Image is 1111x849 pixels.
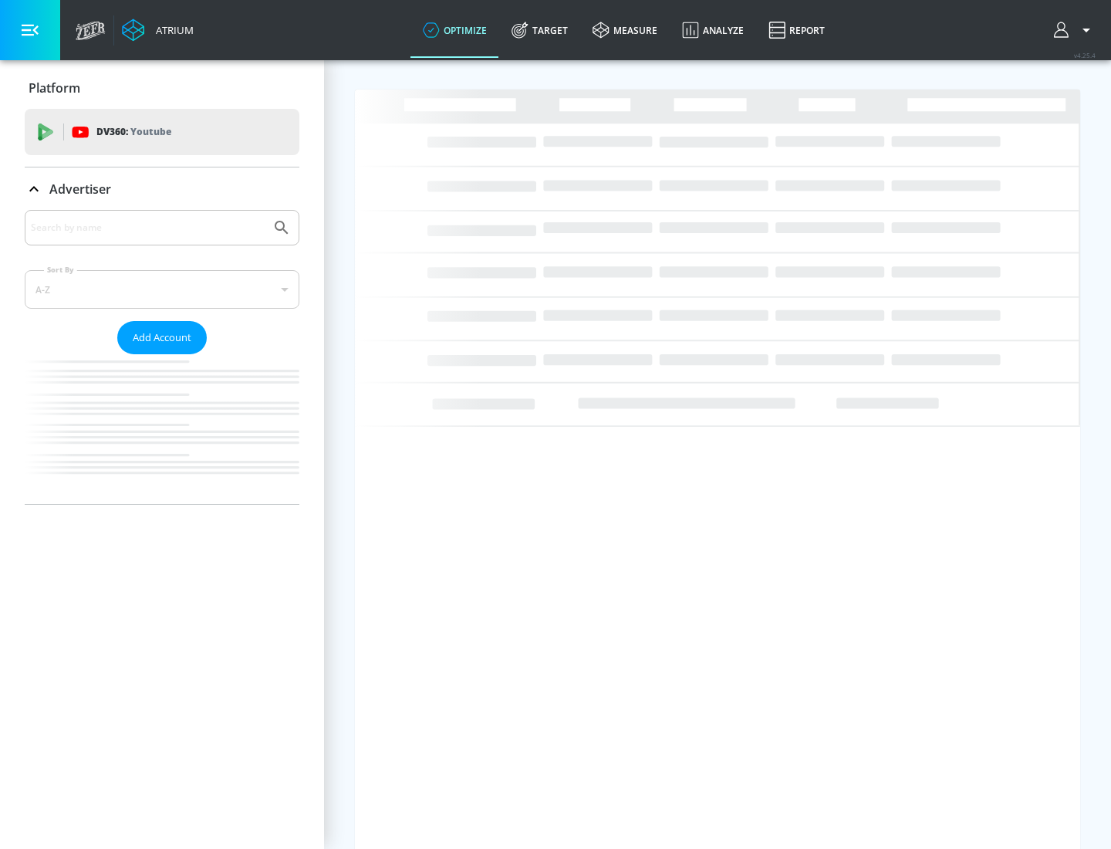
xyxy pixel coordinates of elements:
a: Atrium [122,19,194,42]
span: Add Account [133,329,191,347]
a: Report [756,2,837,58]
p: Youtube [130,123,171,140]
a: Analyze [670,2,756,58]
span: v 4.25.4 [1074,51,1096,59]
div: Platform [25,66,299,110]
label: Sort By [44,265,77,275]
a: optimize [410,2,499,58]
div: DV360: Youtube [25,109,299,155]
input: Search by name [31,218,265,238]
a: measure [580,2,670,58]
a: Target [499,2,580,58]
div: Advertiser [25,210,299,504]
nav: list of Advertiser [25,354,299,504]
div: Atrium [150,23,194,37]
p: Advertiser [49,181,111,198]
p: Platform [29,79,80,96]
button: Add Account [117,321,207,354]
p: DV360: [96,123,171,140]
div: A-Z [25,270,299,309]
div: Advertiser [25,167,299,211]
